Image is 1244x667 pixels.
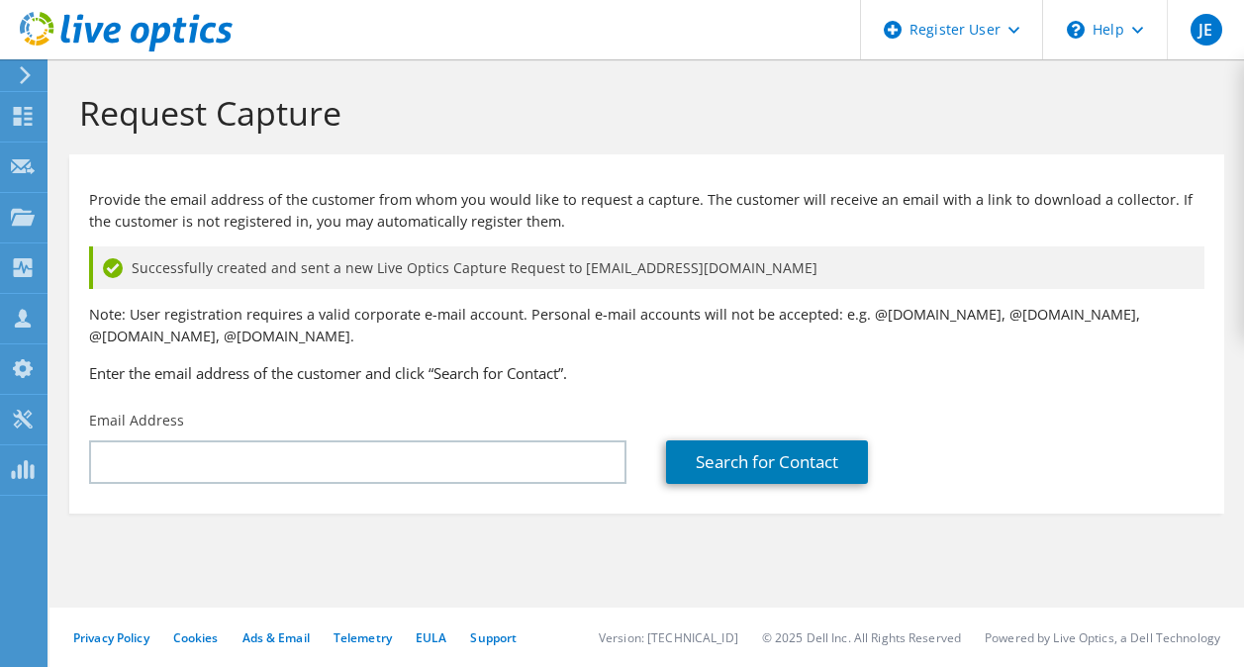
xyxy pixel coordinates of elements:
p: Provide the email address of the customer from whom you would like to request a capture. The cust... [89,189,1204,233]
label: Email Address [89,411,184,430]
svg: \n [1067,21,1085,39]
a: Search for Contact [666,440,868,484]
h1: Request Capture [79,92,1204,134]
a: Ads & Email [242,629,310,646]
a: Privacy Policy [73,629,149,646]
a: EULA [416,629,446,646]
a: Support [470,629,517,646]
a: Cookies [173,629,219,646]
li: Powered by Live Optics, a Dell Technology [985,629,1220,646]
span: JE [1191,14,1222,46]
p: Note: User registration requires a valid corporate e-mail account. Personal e-mail accounts will ... [89,304,1204,347]
li: © 2025 Dell Inc. All Rights Reserved [762,629,961,646]
li: Version: [TECHNICAL_ID] [599,629,738,646]
h3: Enter the email address of the customer and click “Search for Contact”. [89,362,1204,384]
a: Telemetry [334,629,392,646]
span: Successfully created and sent a new Live Optics Capture Request to [EMAIL_ADDRESS][DOMAIN_NAME] [132,257,817,279]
